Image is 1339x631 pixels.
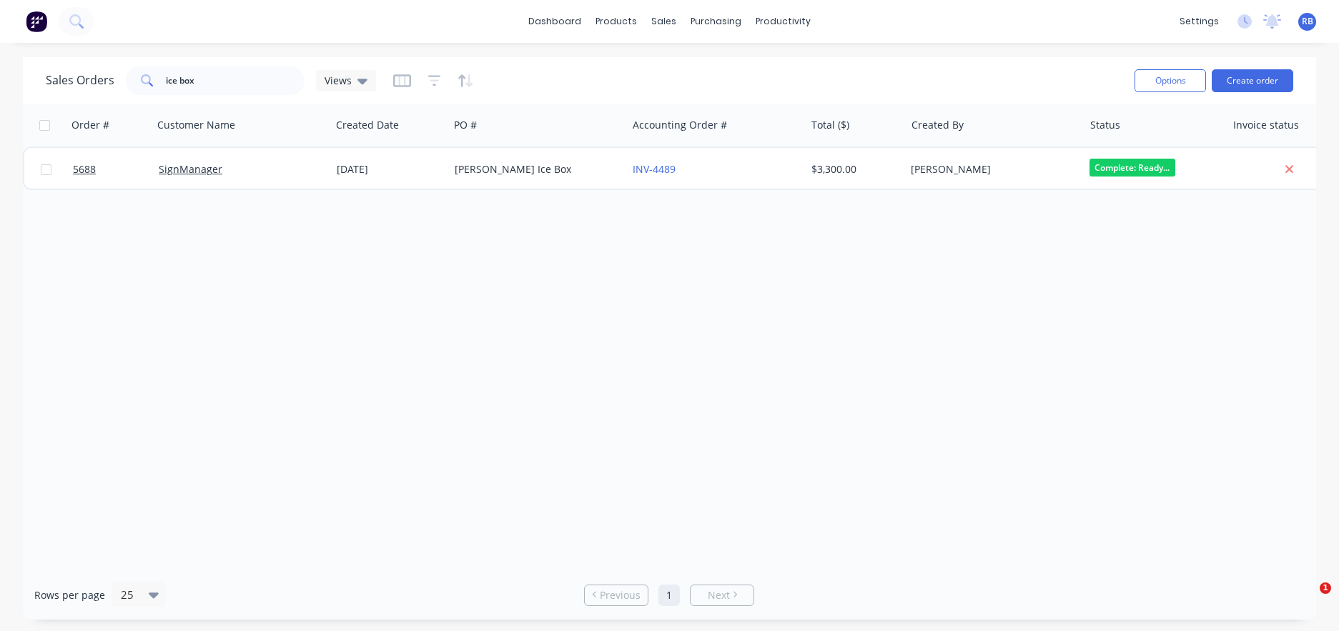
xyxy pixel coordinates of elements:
button: Options [1135,69,1206,92]
button: Create order [1212,69,1293,92]
img: Factory [26,11,47,32]
div: settings [1172,11,1226,32]
h1: Sales Orders [46,74,114,87]
span: Next [708,588,730,602]
a: dashboard [521,11,588,32]
div: Accounting Order # [633,118,727,132]
span: 5688 [73,162,96,177]
input: Search... [166,66,305,95]
div: PO # [454,118,477,132]
div: [PERSON_NAME] Ice Box [455,162,613,177]
span: Views [325,73,352,88]
span: RB [1302,15,1313,28]
span: Complete: Ready... [1090,159,1175,177]
div: products [588,11,644,32]
div: Status [1090,118,1120,132]
span: Previous [600,588,641,602]
div: $3,300.00 [811,162,895,177]
span: Rows per page [34,588,105,602]
div: sales [644,11,683,32]
div: Order # [71,118,109,132]
div: Created By [911,118,964,132]
span: 1 [1320,582,1331,594]
div: Created Date [336,118,399,132]
a: Page 1 is your current page [658,585,680,606]
a: Next page [691,588,754,602]
div: productivity [748,11,818,32]
a: 5688 [73,148,159,191]
div: purchasing [683,11,748,32]
div: [DATE] [337,162,443,177]
ul: Pagination [578,585,760,606]
div: Customer Name [157,118,235,132]
div: Total ($) [811,118,849,132]
a: Previous page [585,588,648,602]
a: INV-4489 [633,162,676,176]
div: [PERSON_NAME] [911,162,1069,177]
div: Invoice status [1233,118,1299,132]
a: SignManager [159,162,222,176]
iframe: Intercom live chat [1290,582,1325,617]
